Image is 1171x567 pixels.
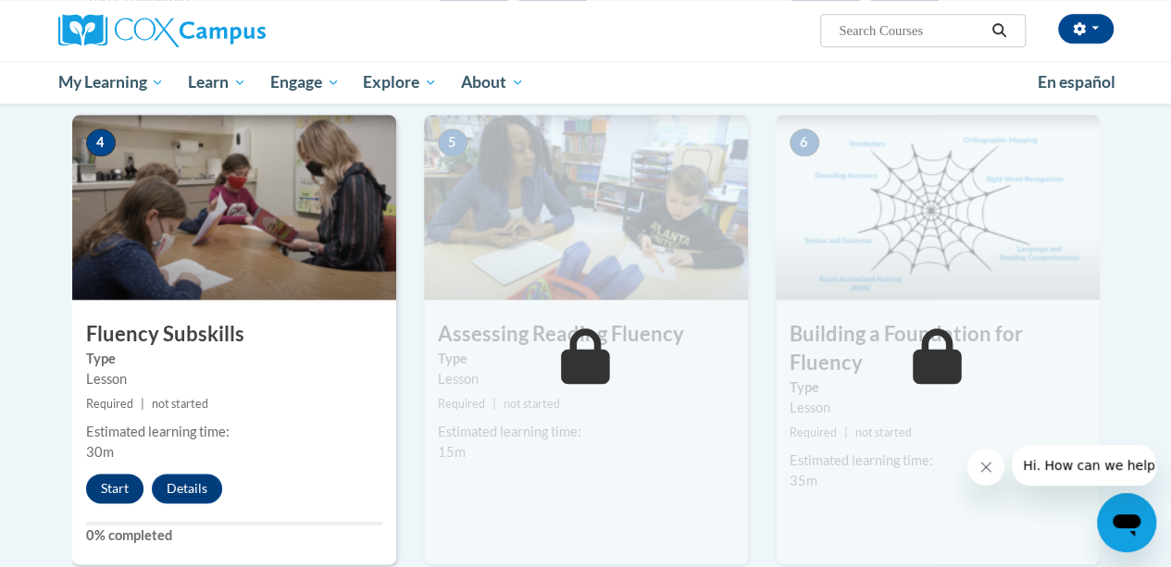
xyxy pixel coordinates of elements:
[790,473,817,488] span: 35m
[86,422,382,442] div: Estimated learning time:
[790,450,1086,471] div: Estimated learning time:
[438,369,734,389] div: Lesson
[449,61,536,104] a: About
[72,320,396,349] h3: Fluency Subskills
[1097,493,1156,552] iframe: Button to launch messaging window
[72,115,396,300] img: Course Image
[58,14,266,47] img: Cox Campus
[86,397,133,411] span: Required
[837,19,985,42] input: Search Courses
[46,61,177,104] a: My Learning
[438,129,467,156] span: 5
[790,398,1086,418] div: Lesson
[776,115,1100,300] img: Course Image
[270,71,340,93] span: Engage
[504,397,560,411] span: not started
[985,19,1013,42] button: Search
[790,129,819,156] span: 6
[86,129,116,156] span: 4
[438,349,734,369] label: Type
[188,71,246,93] span: Learn
[363,71,437,93] span: Explore
[438,444,466,460] span: 15m
[1026,63,1127,102] a: En español
[57,71,164,93] span: My Learning
[141,397,144,411] span: |
[86,444,114,460] span: 30m
[44,61,1127,104] div: Main menu
[790,425,837,439] span: Required
[424,320,748,349] h3: Assessing Reading Fluency
[176,61,258,104] a: Learn
[776,320,1100,377] h3: Building a Foundation for Fluency
[86,369,382,389] div: Lesson
[438,422,734,442] div: Estimated learning time:
[86,349,382,369] label: Type
[152,397,208,411] span: not started
[11,13,150,28] span: Hi. How can we help?
[461,71,524,93] span: About
[967,449,1004,486] iframe: Close message
[58,14,392,47] a: Cox Campus
[1012,445,1156,486] iframe: Message from company
[86,525,382,546] label: 0% completed
[844,425,848,439] span: |
[86,474,143,503] button: Start
[855,425,912,439] span: not started
[1058,14,1114,43] button: Account Settings
[790,377,1086,398] label: Type
[424,115,748,300] img: Course Image
[351,61,449,104] a: Explore
[1038,72,1115,92] span: En español
[492,397,496,411] span: |
[152,474,222,503] button: Details
[438,397,485,411] span: Required
[258,61,352,104] a: Engage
